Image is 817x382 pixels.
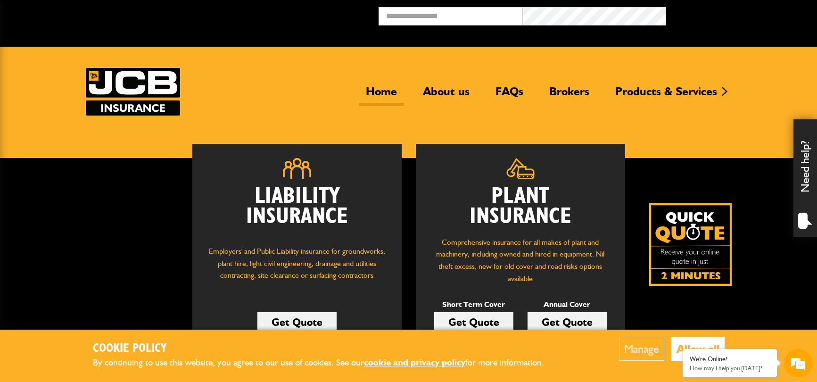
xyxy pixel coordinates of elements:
p: By continuing to use this website, you agree to our use of cookies. See our for more information. [93,356,560,370]
button: Manage [619,337,664,361]
h2: Cookie Policy [93,341,560,356]
button: Allow all [671,337,725,361]
a: FAQs [488,84,530,106]
a: cookie and privacy policy [364,357,465,368]
a: Home [359,84,404,106]
h2: Plant Insurance [430,186,611,227]
a: JCB Insurance Services [86,68,180,116]
a: About us [416,84,477,106]
p: How may I help you today? [690,365,770,372]
div: We're Online! [690,355,770,363]
h2: Liability Insurance [206,186,388,236]
p: Comprehensive insurance for all makes of plant and machinery, including owned and hired in equipm... [430,236,611,284]
a: Get Quote [434,312,513,332]
img: JCB Insurance Services logo [86,68,180,116]
div: Need help? [793,119,817,237]
img: Quick Quote [649,203,732,286]
a: Get Quote [257,312,337,332]
button: Broker Login [666,7,810,22]
a: Get Quote [528,312,607,332]
p: Annual Cover [528,299,607,311]
p: Employers' and Public Liability insurance for groundworks, plant hire, light civil engineering, d... [206,245,388,291]
a: Get your insurance quote isn just 2-minutes [649,203,732,286]
p: Short Term Cover [434,299,513,311]
a: Brokers [542,84,596,106]
a: Products & Services [608,84,724,106]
